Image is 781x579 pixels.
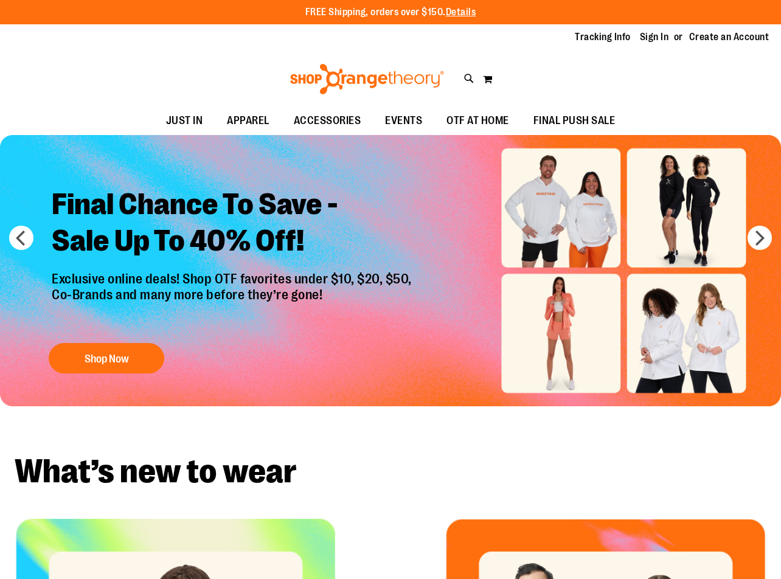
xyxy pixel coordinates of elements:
h2: Final Chance To Save - Sale Up To 40% Off! [43,177,424,271]
a: EVENTS [373,107,434,135]
a: OTF AT HOME [434,107,521,135]
a: Sign In [640,30,669,44]
span: OTF AT HOME [446,107,509,134]
a: Tracking Info [575,30,631,44]
a: Final Chance To Save -Sale Up To 40% Off! Exclusive online deals! Shop OTF favorites under $10, $... [43,177,424,380]
a: Details [446,7,476,18]
a: APPAREL [215,107,282,135]
p: FREE Shipping, orders over $150. [305,5,476,19]
button: next [748,226,772,250]
span: JUST IN [166,107,203,134]
span: ACCESSORIES [294,107,361,134]
a: Create an Account [689,30,769,44]
a: FINAL PUSH SALE [521,107,628,135]
span: FINAL PUSH SALE [533,107,616,134]
button: Shop Now [49,343,164,373]
p: Exclusive online deals! Shop OTF favorites under $10, $20, $50, Co-Brands and many more before th... [43,271,424,331]
h2: What’s new to wear [15,455,766,488]
button: prev [9,226,33,250]
img: Shop Orangetheory [288,64,446,94]
span: APPAREL [227,107,269,134]
a: JUST IN [154,107,215,135]
a: ACCESSORIES [282,107,373,135]
span: EVENTS [385,107,422,134]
